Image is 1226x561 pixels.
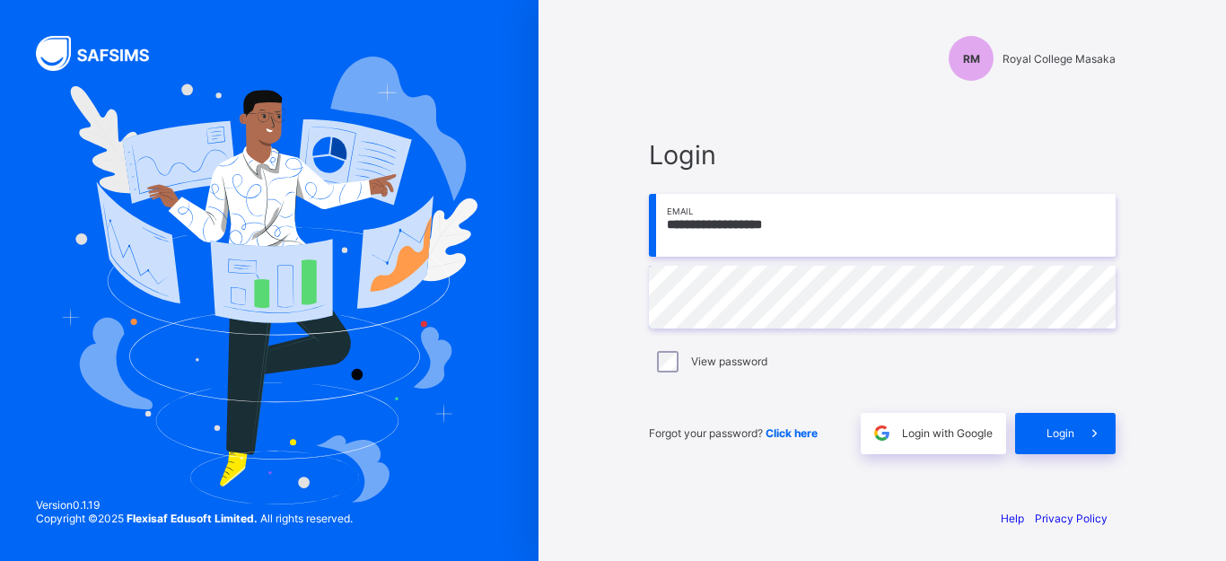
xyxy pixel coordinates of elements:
span: Version 0.1.19 [36,498,353,512]
span: RM [963,52,980,66]
span: Login [1046,426,1074,440]
a: Help [1001,512,1024,525]
img: SAFSIMS Logo [36,36,171,71]
strong: Flexisaf Edusoft Limited. [127,512,258,525]
img: Hero Image [61,57,478,505]
label: View password [691,355,767,368]
a: Privacy Policy [1035,512,1108,525]
span: Login with Google [902,426,993,440]
span: Forgot your password? [649,426,818,440]
span: Copyright © 2025 All rights reserved. [36,512,353,525]
span: Login [649,139,1116,171]
img: google.396cfc9801f0270233282035f929180a.svg [871,423,892,443]
span: Royal College Masaka [1003,52,1116,66]
a: Click here [766,426,818,440]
